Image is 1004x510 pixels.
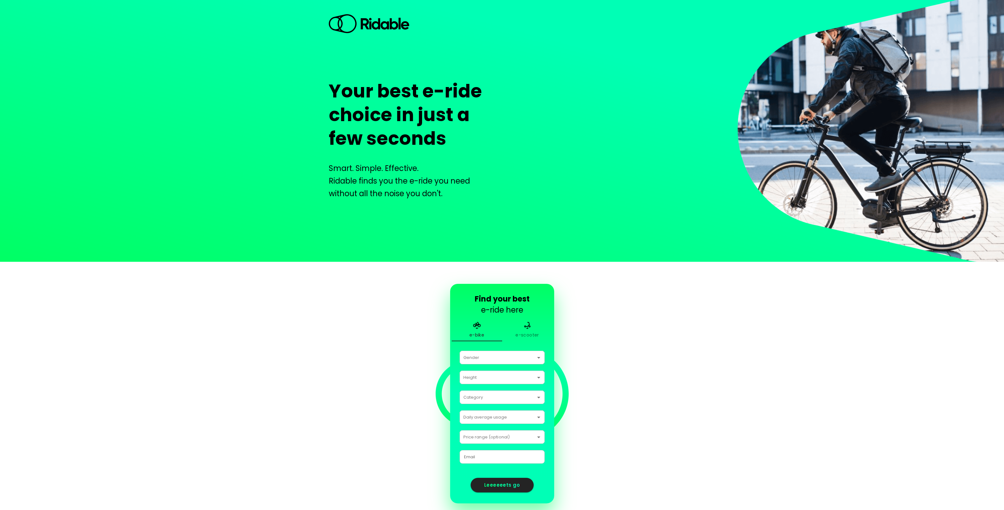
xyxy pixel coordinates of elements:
h1: Your best e-ride choice in just a few seconds [329,79,488,150]
img: Electric Scooter Icon [524,322,531,329]
span: Leeeeeets go [482,481,523,489]
span: e-scooter [506,322,549,339]
button: Leeeeeets go [471,478,534,492]
img: logo [436,349,569,439]
strong: Find your best [475,294,530,304]
p: e-ride here [475,293,530,315]
img: Electric Bike Icon [473,322,481,329]
p: Smart. Simple. Effective. Ridable finds you the e-ride you need without all the noise you don't. [329,162,488,200]
span: e-bike [456,322,498,339]
img: logo [329,14,409,33]
input: Email [460,448,545,465]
